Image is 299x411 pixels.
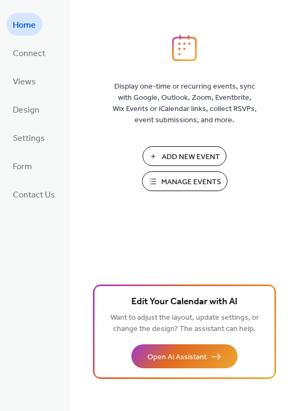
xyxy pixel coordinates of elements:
button: Open AI Assistant [131,344,238,368]
span: Contact Us [13,187,55,203]
span: Views [13,74,36,90]
a: Form [6,154,38,177]
span: Settings [13,130,45,147]
span: Form [13,159,32,175]
a: Views [6,69,42,92]
span: Manage Events [161,177,221,188]
a: Home [6,13,42,36]
span: Want to adjust the layout, update settings, or change the design? The assistant can help. [111,311,259,336]
span: Design [13,102,40,118]
a: Connect [6,41,52,64]
a: Design [6,98,46,121]
button: Add New Event [143,146,226,166]
span: Add New Event [162,152,220,163]
button: Manage Events [142,171,227,191]
span: Connect [13,45,45,62]
span: Home [13,17,36,34]
a: Settings [6,126,51,149]
span: Edit Your Calendar with AI [131,295,238,310]
span: Display one-time or recurring events, sync with Google, Outlook, Zoom, Eventbrite, Wix Events or ... [113,81,257,126]
img: logo_icon.svg [172,35,196,61]
span: Open AI Assistant [147,352,207,363]
a: Contact Us [6,183,61,205]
